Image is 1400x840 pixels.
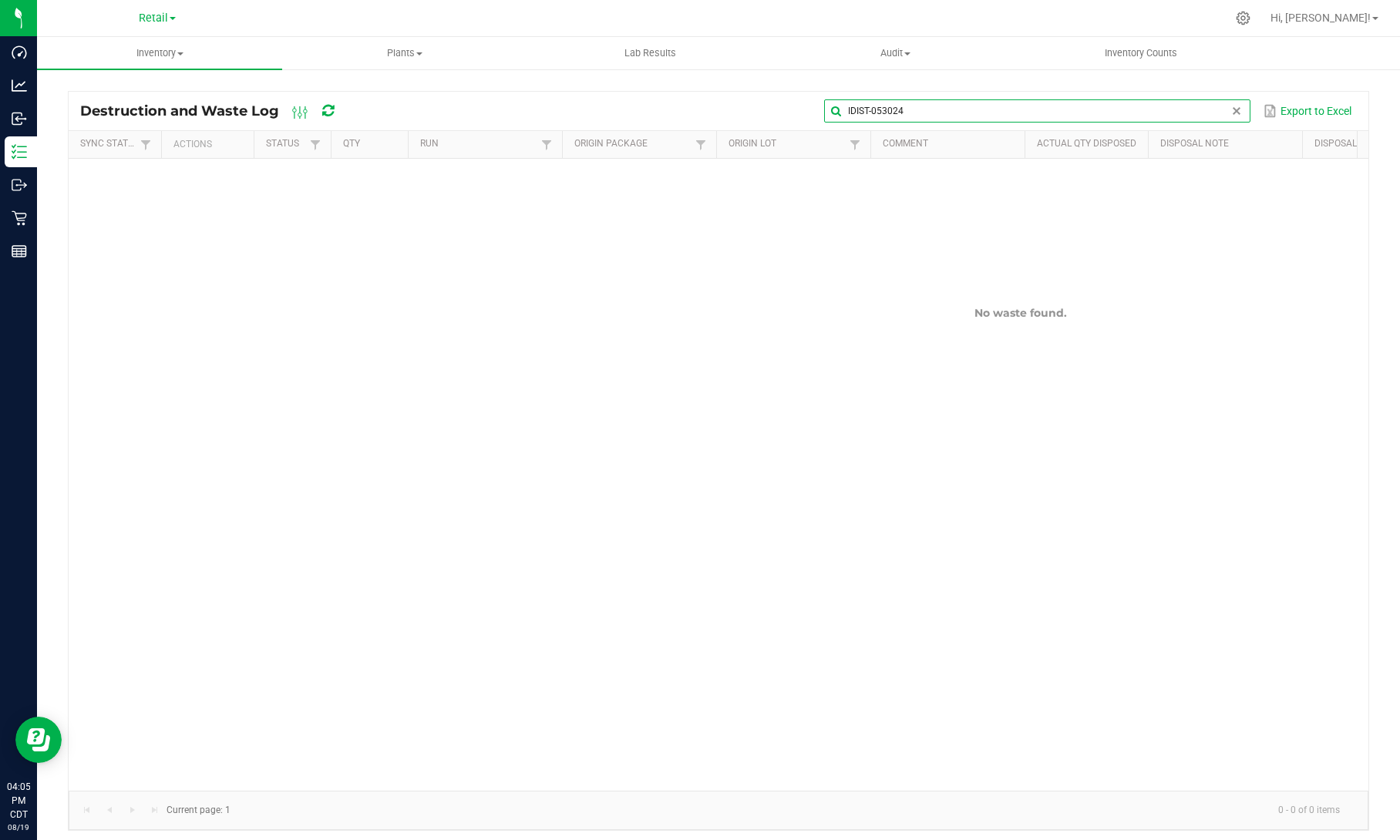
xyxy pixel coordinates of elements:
[692,135,710,154] a: Filter
[773,37,1018,69] a: Audit
[1018,37,1264,69] a: Inventory Counts
[1260,98,1355,124] button: Export to Excel
[12,144,27,160] inline-svg: Inventory
[80,138,136,150] a: Sync StatusSortable
[37,46,282,60] span: Inventory
[240,798,1352,823] kendo-pager-info: 0 - 0 of 0 items
[974,306,1067,320] span: No waste found.
[12,78,27,93] inline-svg: Analytics
[1037,138,1142,150] a: Actual Qty DisposedSortable
[7,822,30,833] p: 08/19
[139,12,168,25] span: Retail
[883,138,1018,150] a: CommentSortable
[12,177,27,193] inline-svg: Outbound
[7,780,30,822] p: 04:05 PM CDT
[537,135,556,154] a: Filter
[69,791,1368,830] kendo-pager: Current page: 1
[824,99,1250,123] input: Search by Package ID
[574,138,691,150] a: Origin PackageSortable
[527,37,772,69] a: Lab Results
[283,46,527,60] span: Plants
[80,98,361,124] div: Destruction and Waste Log
[343,138,402,150] a: QtySortable
[1084,46,1198,60] span: Inventory Counts
[266,138,305,150] a: StatusSortable
[12,244,27,259] inline-svg: Reports
[12,210,27,226] inline-svg: Retail
[846,135,864,154] a: Filter
[1233,11,1253,25] div: Manage settings
[282,37,527,69] a: Plants
[37,37,282,69] a: Inventory
[1230,105,1243,117] span: clear
[15,717,62,763] iframe: Resource center
[161,131,254,159] th: Actions
[12,111,27,126] inline-svg: Inbound
[12,45,27,60] inline-svg: Dashboard
[1160,138,1296,150] a: Disposal NoteSortable
[1270,12,1371,24] span: Hi, [PERSON_NAME]!
[604,46,697,60] span: Lab Results
[306,135,325,154] a: Filter
[420,138,537,150] a: RunSortable
[774,46,1018,60] span: Audit
[729,138,845,150] a: Origin LotSortable
[1314,138,1396,150] a: Disposal DateSortable
[136,135,155,154] a: Filter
